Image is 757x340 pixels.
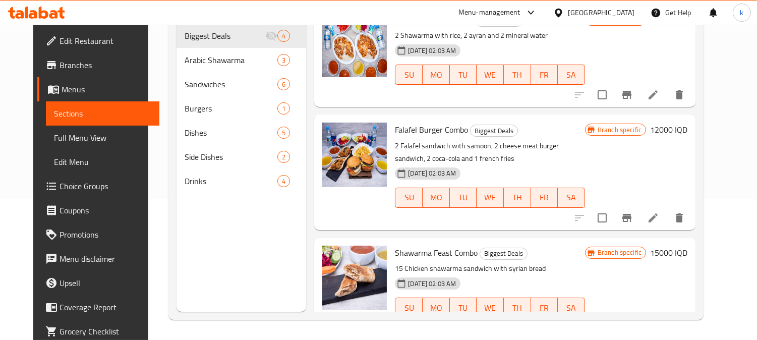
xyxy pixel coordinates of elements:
span: Menus [62,83,152,95]
div: Side Dishes [185,151,277,163]
a: Edit Menu [46,150,160,174]
span: Sections [54,107,152,120]
span: Upsell [60,277,152,289]
button: TU [450,65,477,85]
button: Branch-specific-item [615,206,639,230]
span: [DATE] 02:03 AM [404,279,460,289]
a: Coupons [37,198,160,222]
span: TU [454,190,473,205]
a: Sections [46,101,160,126]
a: Coverage Report [37,295,160,319]
span: Arabic Shawarma [185,54,277,66]
span: 5 [278,128,289,138]
span: Grocery Checklist [60,325,152,337]
span: 3 [278,55,289,65]
span: MO [427,190,446,205]
span: TH [508,190,527,205]
span: Choice Groups [60,180,152,192]
div: Side Dishes2 [177,145,306,169]
div: Arabic Shawarma3 [177,48,306,72]
span: Falafel Burger Combo [395,122,468,137]
div: Dishes5 [177,121,306,145]
button: SU [395,65,423,85]
button: MO [423,188,450,208]
span: TU [454,68,473,82]
nav: Menu sections [177,20,306,197]
span: MO [427,301,446,315]
a: Edit menu item [647,212,659,224]
span: Branch specific [594,125,646,135]
button: WE [477,188,504,208]
button: MO [423,298,450,318]
span: Biggest Deals [185,30,265,42]
button: SA [558,65,585,85]
span: Edit Menu [54,156,152,168]
div: Burgers1 [177,96,306,121]
button: WE [477,65,504,85]
button: TU [450,298,477,318]
div: Biggest Deals [470,125,518,137]
div: items [277,30,290,42]
span: Branch specific [594,248,646,257]
span: 2 [278,152,289,162]
svg: Inactive section [265,30,277,42]
span: WE [481,301,500,315]
p: 2 Falafel sandwich with samoon, 2 cheese meat burger sandwich, 2 coca-cola and 1 french fries [395,140,585,165]
button: FR [531,298,558,318]
span: 4 [278,31,289,41]
img: Shawarma Rice Combo [322,13,387,77]
a: Menu disclaimer [37,247,160,271]
button: SA [558,188,585,208]
button: WE [477,298,504,318]
span: Shawarma Feast Combo [395,245,478,260]
h6: 15000 IQD [650,246,687,260]
span: FR [535,68,554,82]
span: Coverage Report [60,301,152,313]
span: SA [562,190,581,205]
span: 6 [278,80,289,89]
button: SU [395,188,423,208]
span: FR [535,301,554,315]
div: Biggest Deals [480,248,528,260]
button: Branch-specific-item [615,83,639,107]
span: SU [399,68,419,82]
a: Promotions [37,222,160,247]
span: Menu disclaimer [60,253,152,265]
button: TU [450,188,477,208]
span: Burgers [185,102,277,115]
a: Branches [37,53,160,77]
div: items [277,175,290,187]
div: items [277,151,290,163]
h6: 11500 IQD [650,13,687,27]
span: [DATE] 02:03 AM [404,168,460,178]
button: delete [667,206,691,230]
span: TH [508,301,527,315]
div: items [277,78,290,90]
span: 1 [278,104,289,114]
span: FR [535,190,554,205]
a: Full Menu View [46,126,160,150]
a: Menus [37,77,160,101]
span: Biggest Deals [471,125,517,137]
img: Falafel Burger Combo [322,123,387,187]
span: WE [481,68,500,82]
span: Drinks [185,175,277,187]
a: Edit Restaurant [37,29,160,53]
span: Edit Restaurant [60,35,152,47]
span: Sandwiches [185,78,277,90]
span: k [740,7,743,18]
h6: 12000 IQD [650,123,687,137]
button: MO [423,65,450,85]
p: 2 Shawarma with rice, 2 ayran and 2 mineral water [395,29,585,42]
button: TH [504,65,531,85]
a: Choice Groups [37,174,160,198]
div: Biggest Deals4 [177,24,306,48]
span: Dishes [185,127,277,139]
div: [GEOGRAPHIC_DATA] [568,7,634,18]
button: TH [504,188,531,208]
span: MO [427,68,446,82]
div: Drinks4 [177,169,306,193]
